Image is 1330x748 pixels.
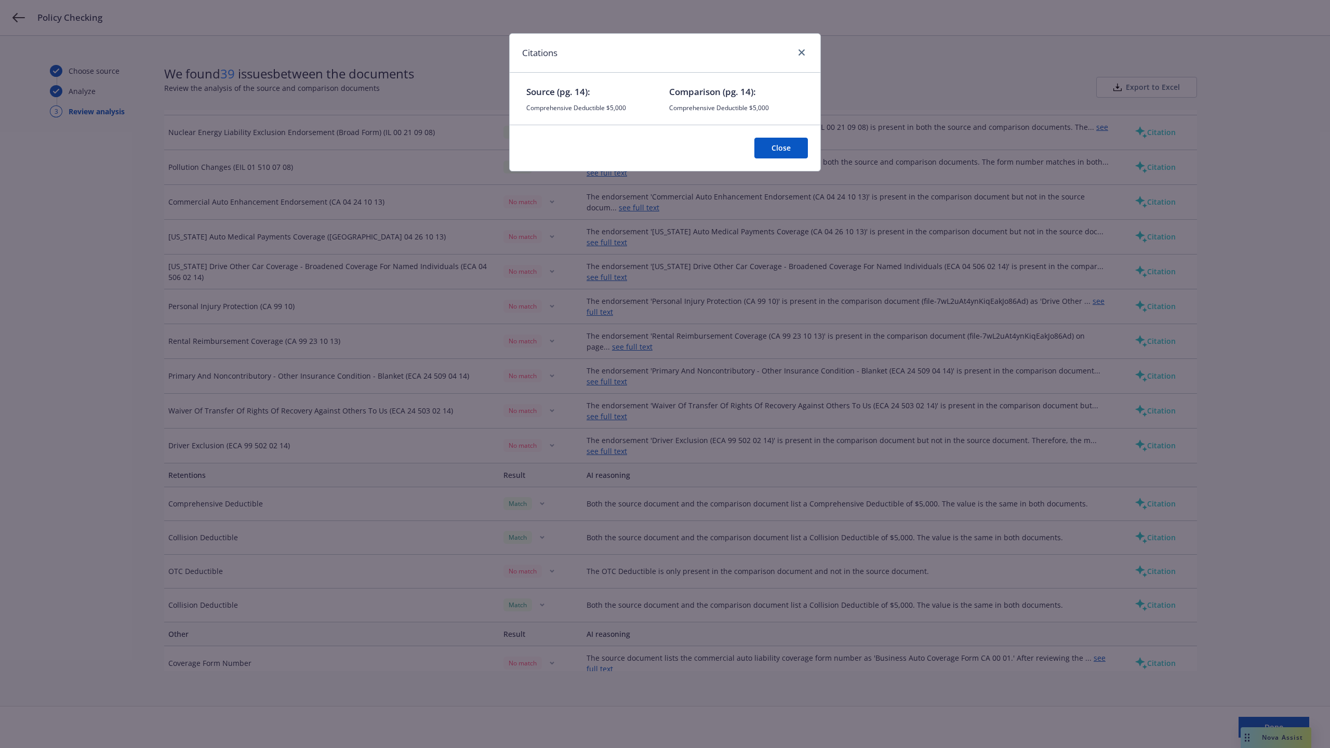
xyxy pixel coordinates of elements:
span: Comparison (pg. 14): [669,85,804,99]
span: Comprehensive Deductible $5,000 [526,103,661,112]
a: close [795,46,808,59]
span: Comprehensive Deductible $5,000 [669,103,804,112]
h1: Citations [522,46,557,60]
span: Source (pg. 14): [526,85,661,99]
button: Close [754,138,808,158]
